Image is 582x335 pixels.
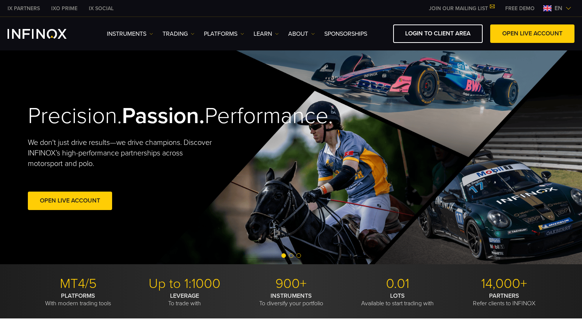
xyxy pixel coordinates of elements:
[28,276,129,292] p: MT4/5
[490,24,574,43] a: OPEN LIVE ACCOUNT
[163,29,195,38] a: TRADING
[500,5,540,12] a: INFINOX MENU
[134,292,235,307] p: To trade with
[28,292,129,307] p: With modern trading tools
[241,276,342,292] p: 900+
[2,5,46,12] a: INFINOX
[270,292,312,300] strong: INSTRUMENTS
[347,292,448,307] p: Available to start trading with
[122,102,205,129] strong: Passion.
[134,276,235,292] p: Up to 1:1000
[254,29,279,38] a: Learn
[170,292,199,300] strong: LEVERAGE
[241,292,342,307] p: To diversify your portfolio
[281,253,286,258] span: Go to slide 1
[390,292,405,300] strong: LOTS
[454,276,555,292] p: 14,000+
[288,29,315,38] a: ABOUT
[107,29,153,38] a: Instruments
[28,137,217,169] p: We don't just drive results—we drive champions. Discover INFINOX’s high-performance partnerships ...
[289,253,293,258] span: Go to slide 2
[393,24,483,43] a: LOGIN TO CLIENT AREA
[28,102,265,130] h2: Precision. Performance.
[8,29,84,39] a: INFINOX Logo
[28,192,112,210] a: Open Live Account
[296,253,301,258] span: Go to slide 3
[489,292,519,300] strong: PARTNERS
[204,29,244,38] a: PLATFORMS
[454,292,555,307] p: Refer clients to INFINOX
[61,292,95,300] strong: PLATFORMS
[552,4,565,13] span: en
[46,5,83,12] a: INFINOX
[423,5,500,12] a: JOIN OUR MAILING LIST
[324,29,367,38] a: SPONSORSHIPS
[347,276,448,292] p: 0.01
[83,5,119,12] a: INFINOX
